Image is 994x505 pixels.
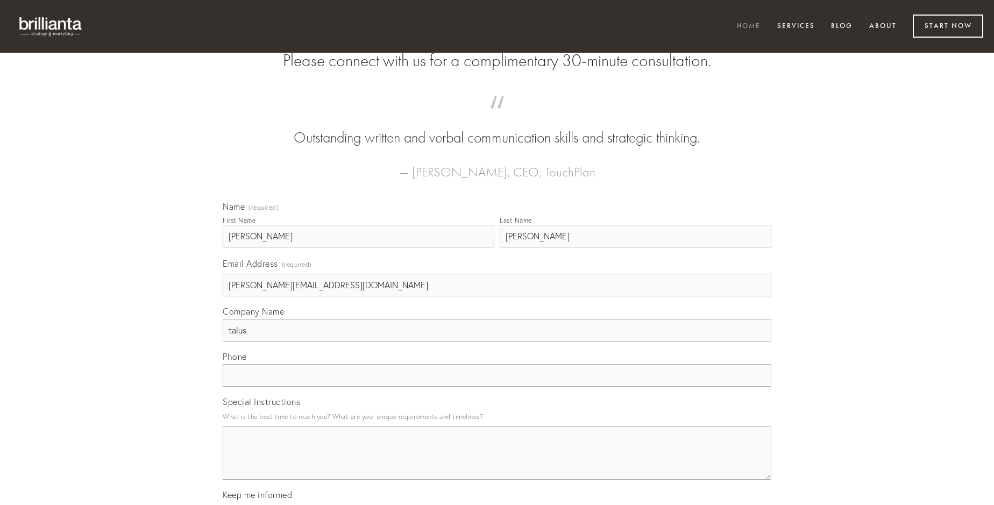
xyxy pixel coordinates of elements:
[913,15,983,38] a: Start Now
[730,18,768,35] a: Home
[223,258,278,269] span: Email Address
[223,489,292,500] span: Keep me informed
[500,216,532,224] div: Last Name
[223,51,771,71] h2: Please connect with us for a complimentary 30-minute consultation.
[240,106,754,127] span: “
[223,216,255,224] div: First Name
[240,148,754,183] figcaption: — [PERSON_NAME], CEO, TouchPlan
[223,306,284,317] span: Company Name
[223,351,247,362] span: Phone
[282,257,312,272] span: (required)
[223,201,245,212] span: Name
[248,204,279,211] span: (required)
[824,18,860,35] a: Blog
[770,18,822,35] a: Services
[223,409,771,424] p: What is the best time to reach you? What are your unique requirements and timelines?
[862,18,904,35] a: About
[240,106,754,148] blockquote: Outstanding written and verbal communication skills and strategic thinking.
[11,11,91,42] img: brillianta - research, strategy, marketing
[223,396,300,407] span: Special Instructions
